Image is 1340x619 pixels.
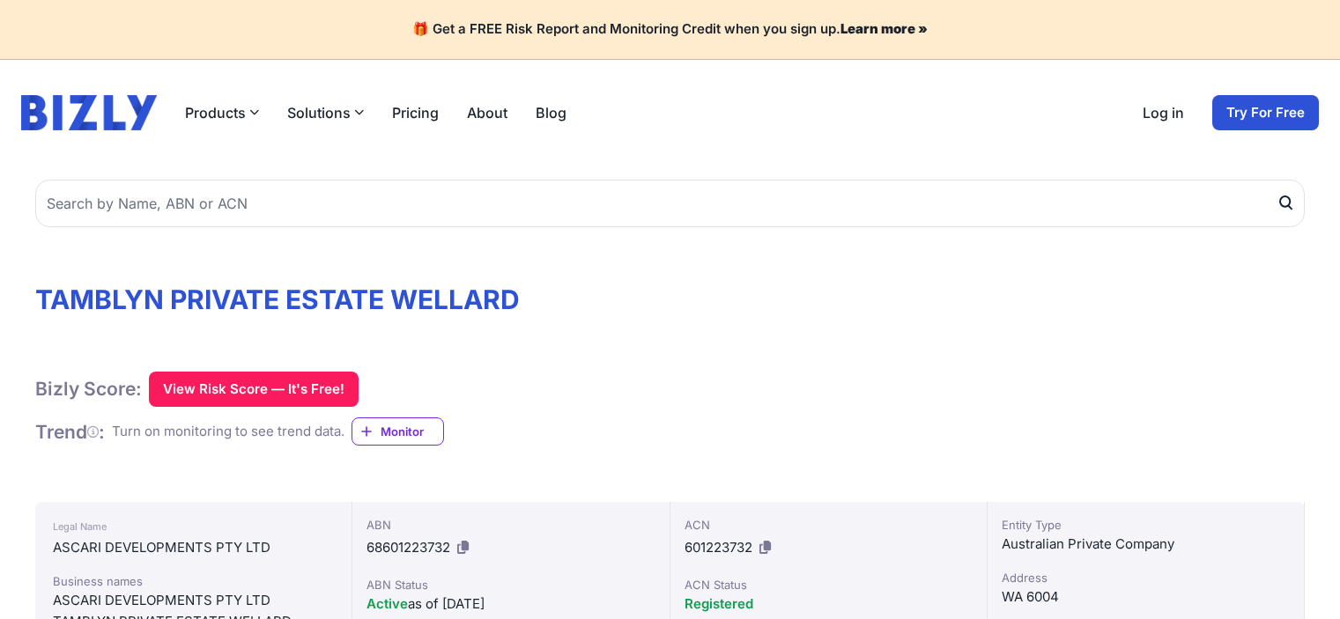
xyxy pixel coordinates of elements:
div: ABN [366,516,655,534]
div: Entity Type [1002,516,1290,534]
div: Business names [53,572,334,590]
div: ACN Status [685,576,973,593]
div: ABN Status [366,576,655,593]
span: Registered [685,595,753,612]
div: Address [1002,569,1290,586]
span: 601223732 [685,539,752,556]
input: Search by Name, ABN or ACN [35,180,1305,227]
a: Blog [536,102,566,123]
a: Monitor [352,417,444,446]
a: Log in [1143,102,1184,123]
a: Learn more » [840,20,928,37]
div: Legal Name [53,516,334,537]
div: Australian Private Company [1002,534,1290,555]
button: Products [185,102,259,123]
div: WA 6004 [1002,586,1290,608]
a: Pricing [392,102,439,123]
button: Solutions [287,102,364,123]
h4: 🎁 Get a FREE Risk Report and Monitoring Credit when you sign up. [21,21,1319,38]
div: as of [DATE] [366,593,655,615]
div: ACN [685,516,973,534]
span: Monitor [381,423,443,440]
div: ASCARI DEVELOPMENTS PTY LTD [53,537,334,558]
h1: Bizly Score: [35,377,142,401]
button: View Risk Score — It's Free! [149,372,359,407]
h1: TAMBLYN PRIVATE ESTATE WELLARD [35,284,1305,315]
span: Active [366,595,408,612]
h1: Trend : [35,420,105,444]
div: ASCARI DEVELOPMENTS PTY LTD [53,590,334,611]
div: Turn on monitoring to see trend data. [112,422,344,442]
a: About [467,102,507,123]
a: Try For Free [1212,95,1319,130]
span: 68601223732 [366,539,450,556]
